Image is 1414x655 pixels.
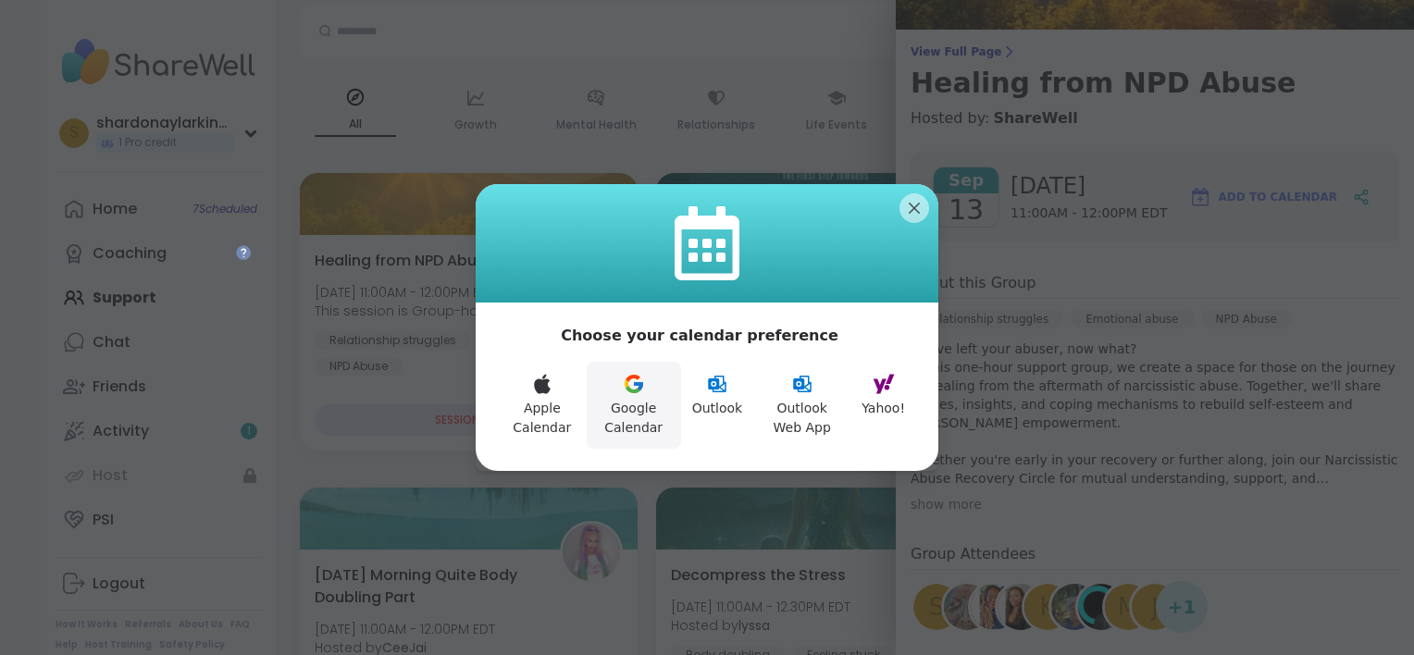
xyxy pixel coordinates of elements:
[236,245,251,260] iframe: Spotlight
[498,362,587,449] button: Apple Calendar
[561,325,838,347] p: Choose your calendar preference
[850,362,916,449] button: Yahoo!
[681,362,754,449] button: Outlook
[587,362,681,449] button: Google Calendar
[753,362,850,449] button: Outlook Web App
